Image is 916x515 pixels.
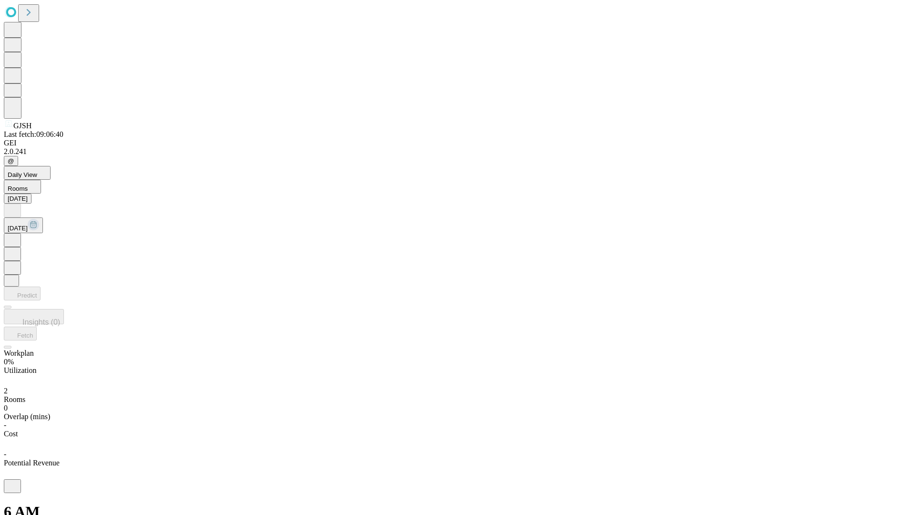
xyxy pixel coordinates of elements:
button: Insights (0) [4,309,64,324]
button: [DATE] [4,217,43,233]
span: Potential Revenue [4,459,60,467]
span: 0 [4,404,8,412]
button: Daily View [4,166,51,180]
span: - [4,421,6,429]
span: 2 [4,387,8,395]
span: Workplan [4,349,34,357]
span: Rooms [4,395,25,403]
button: Fetch [4,327,37,340]
span: Last fetch: 09:06:40 [4,130,63,138]
button: Predict [4,287,41,300]
span: - [4,450,6,458]
span: [DATE] [8,225,28,232]
span: Daily View [8,171,37,178]
span: Rooms [8,185,28,192]
span: @ [8,157,14,165]
button: Rooms [4,180,41,194]
div: 2.0.241 [4,147,912,156]
span: Cost [4,430,18,438]
div: GEI [4,139,912,147]
span: Overlap (mins) [4,412,50,421]
span: 0% [4,358,14,366]
span: Utilization [4,366,36,374]
span: GJSH [13,122,31,130]
span: Insights (0) [22,318,60,326]
button: @ [4,156,18,166]
button: [DATE] [4,194,31,204]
